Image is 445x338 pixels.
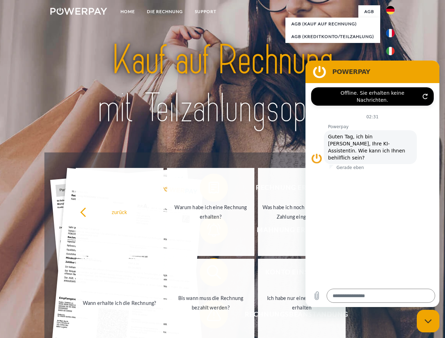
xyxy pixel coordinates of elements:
[258,168,346,256] a: Was habe ich noch offen, ist meine Zahlung eingegangen?
[285,30,380,43] a: AGB (Kreditkonto/Teilzahlung)
[417,310,439,332] iframe: Schaltfläche zum Öffnen des Messaging-Fensters; Konversation läuft
[386,6,395,14] img: de
[386,47,395,55] img: it
[80,298,159,307] div: Wann erhalte ich die Rechnung?
[386,29,395,37] img: fr
[262,293,341,312] div: Ich habe nur eine Teillieferung erhalten
[285,18,380,30] a: AGB (Kauf auf Rechnung)
[358,5,380,18] a: agb
[50,8,107,15] img: logo-powerpay-white.svg
[305,61,439,307] iframe: Messaging-Fenster
[67,34,378,135] img: title-powerpay_de.svg
[80,207,159,217] div: zurück
[171,202,251,221] div: Warum habe ich eine Rechnung erhalten?
[141,5,189,18] a: DIE RECHNUNG
[189,5,222,18] a: SUPPORT
[171,293,251,312] div: Bis wann muss die Rechnung bezahlt werden?
[262,202,341,221] div: Was habe ich noch offen, ist meine Zahlung eingegangen?
[115,5,141,18] a: Home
